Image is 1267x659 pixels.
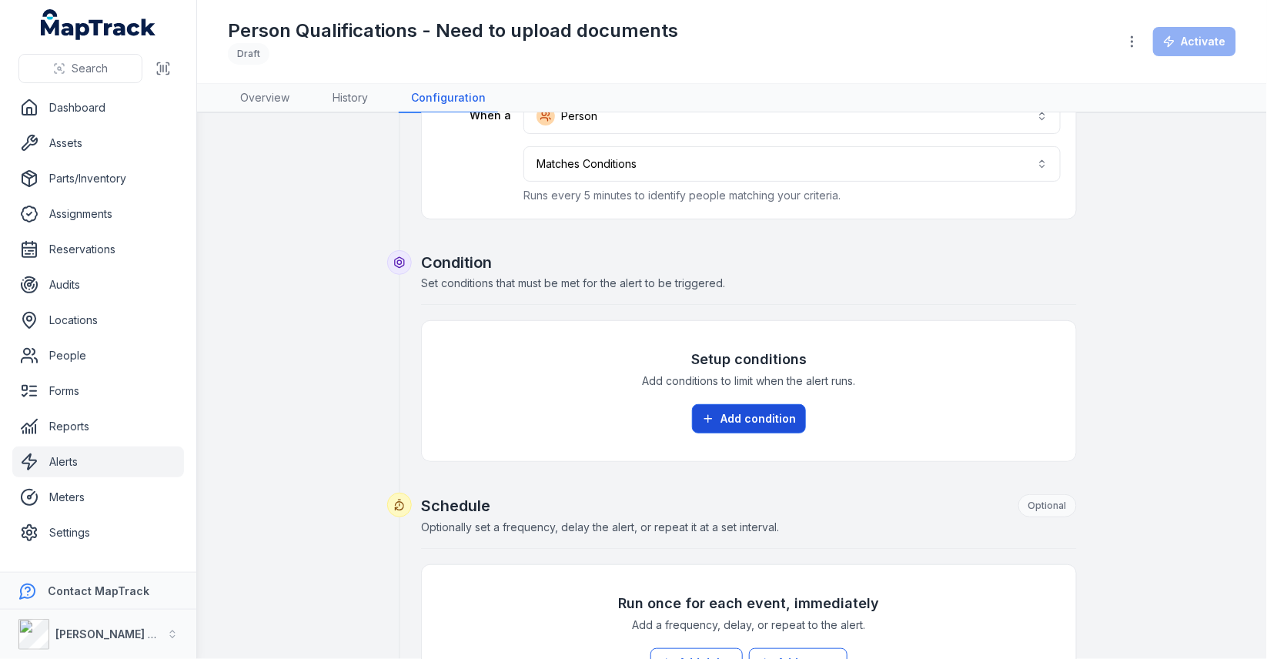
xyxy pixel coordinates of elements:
[228,84,302,113] a: Overview
[421,494,1077,517] h2: Schedule
[12,234,184,265] a: Reservations
[228,18,678,43] h1: Person Qualifications - Need to upload documents
[421,252,1077,273] h2: Condition
[643,373,856,389] span: Add conditions to limit when the alert runs.
[48,584,149,597] strong: Contact MapTrack
[12,128,184,159] a: Assets
[41,9,156,40] a: MapTrack
[12,482,184,513] a: Meters
[619,593,880,614] h3: Run once for each event, immediately
[691,349,807,370] h3: Setup conditions
[633,617,866,633] span: Add a frequency, delay, or repeat to the alert.
[12,411,184,442] a: Reports
[692,404,806,433] button: Add condition
[320,84,380,113] a: History
[12,376,184,406] a: Forms
[12,163,184,194] a: Parts/Inventory
[523,97,1061,134] button: Person
[421,276,725,289] span: Set conditions that must be met for the alert to be triggered.
[72,61,108,76] span: Search
[523,188,1061,203] p: Runs every 5 minutes to identify people matching your criteria.
[55,627,253,641] strong: [PERSON_NAME] Asset Maintenance
[12,199,184,229] a: Assignments
[12,92,184,123] a: Dashboard
[12,517,184,548] a: Settings
[12,340,184,371] a: People
[18,54,142,83] button: Search
[228,43,269,65] div: Draft
[12,269,184,300] a: Audits
[523,146,1061,182] button: Matches Conditions
[399,84,498,113] a: Configuration
[421,520,779,534] span: Optionally set a frequency, delay the alert, or repeat it at a set interval.
[12,447,184,477] a: Alerts
[1018,494,1077,517] div: Optional
[12,305,184,336] a: Locations
[437,108,511,123] label: When a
